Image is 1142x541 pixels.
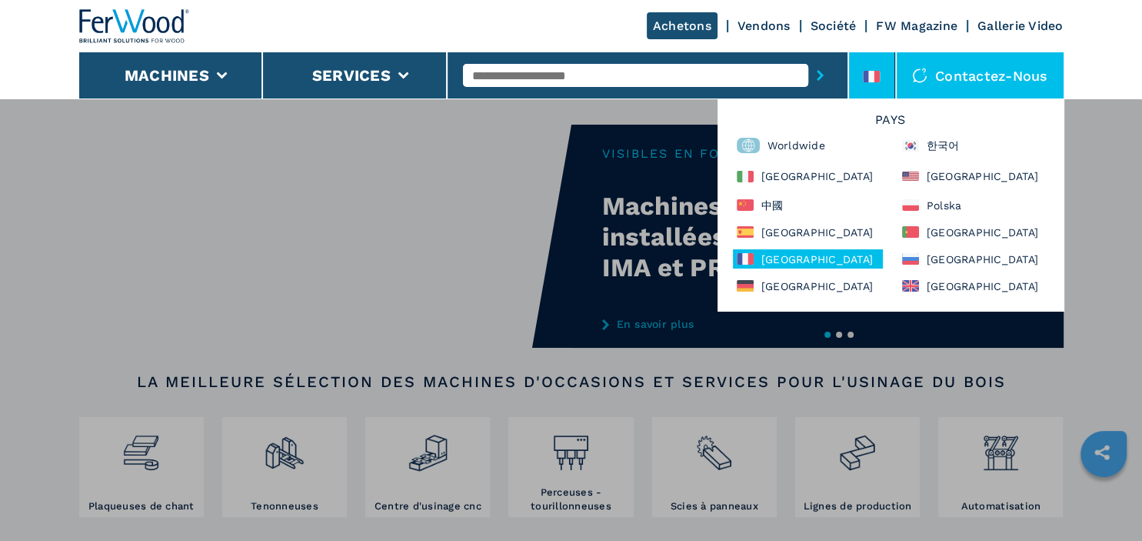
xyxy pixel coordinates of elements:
a: Gallerie Video [977,18,1064,33]
div: Worldwide [733,134,883,157]
div: [GEOGRAPHIC_DATA] [733,222,883,242]
button: Services [312,66,391,85]
div: [GEOGRAPHIC_DATA] [733,165,883,188]
a: Vendons [737,18,791,33]
img: Contactez-nous [912,68,927,83]
a: Achetons [647,12,717,39]
button: submit-button [808,58,832,93]
div: 한국어 [898,134,1048,157]
a: FW Magazine [876,18,957,33]
div: [GEOGRAPHIC_DATA] [898,222,1048,242]
div: [GEOGRAPHIC_DATA] [733,276,883,296]
h6: Pays [725,114,1056,134]
div: [GEOGRAPHIC_DATA] [733,249,883,269]
div: Polska [898,195,1048,215]
div: [GEOGRAPHIC_DATA] [898,249,1048,269]
div: 中國 [733,195,883,215]
button: Machines [125,66,209,85]
img: Ferwood [79,9,190,43]
div: [GEOGRAPHIC_DATA] [898,276,1048,296]
div: Contactez-nous [897,52,1064,99]
div: [GEOGRAPHIC_DATA] [898,165,1048,188]
a: Société [811,18,857,33]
